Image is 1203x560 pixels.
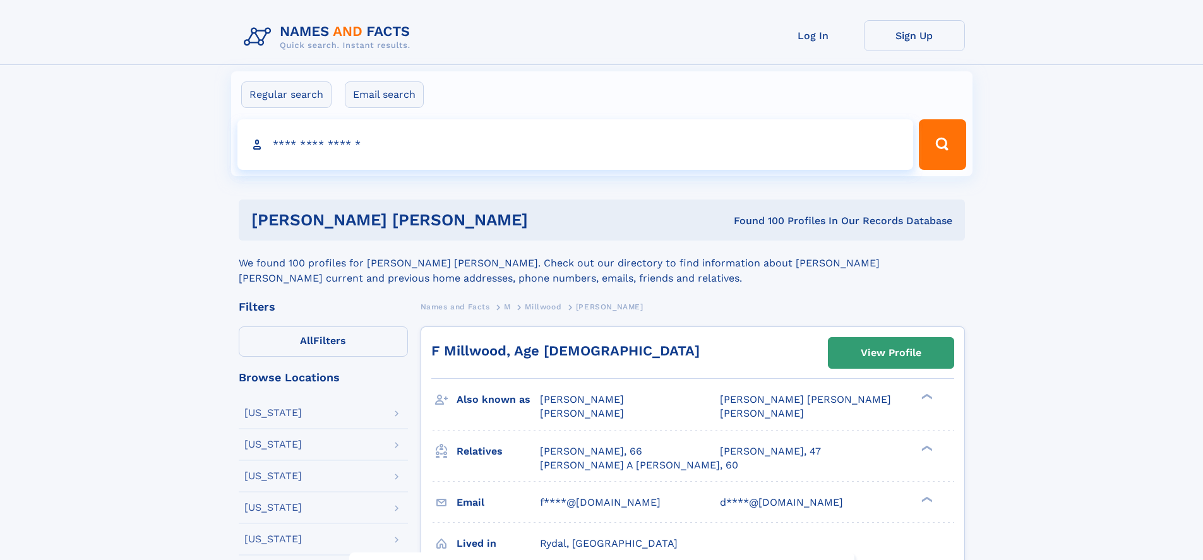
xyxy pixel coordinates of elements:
[918,495,933,503] div: ❯
[237,119,914,170] input: search input
[244,534,302,544] div: [US_STATE]
[239,20,421,54] img: Logo Names and Facts
[720,393,891,405] span: [PERSON_NAME] [PERSON_NAME]
[241,81,332,108] label: Regular search
[239,241,965,286] div: We found 100 profiles for [PERSON_NAME] [PERSON_NAME]. Check out our directory to find informatio...
[244,471,302,481] div: [US_STATE]
[244,503,302,513] div: [US_STATE]
[504,299,511,314] a: M
[251,212,631,228] h1: [PERSON_NAME] [PERSON_NAME]
[829,338,954,368] a: View Profile
[540,444,642,458] a: [PERSON_NAME], 66
[345,81,424,108] label: Email search
[504,302,511,311] span: M
[918,393,933,401] div: ❯
[421,299,490,314] a: Names and Facts
[457,533,540,554] h3: Lived in
[244,439,302,450] div: [US_STATE]
[457,441,540,462] h3: Relatives
[540,537,678,549] span: Rydal, [GEOGRAPHIC_DATA]
[540,458,738,472] a: [PERSON_NAME] A [PERSON_NAME], 60
[457,492,540,513] h3: Email
[239,372,408,383] div: Browse Locations
[861,338,921,367] div: View Profile
[720,444,821,458] a: [PERSON_NAME], 47
[244,408,302,418] div: [US_STATE]
[525,302,561,311] span: Millwood
[631,214,952,228] div: Found 100 Profiles In Our Records Database
[540,393,624,405] span: [PERSON_NAME]
[919,119,966,170] button: Search Button
[576,302,643,311] span: [PERSON_NAME]
[720,407,804,419] span: [PERSON_NAME]
[918,444,933,452] div: ❯
[540,407,624,419] span: [PERSON_NAME]
[864,20,965,51] a: Sign Up
[525,299,561,314] a: Millwood
[300,335,313,347] span: All
[457,389,540,410] h3: Also known as
[431,343,700,359] a: F Millwood, Age [DEMOGRAPHIC_DATA]
[763,20,864,51] a: Log In
[239,301,408,313] div: Filters
[239,326,408,357] label: Filters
